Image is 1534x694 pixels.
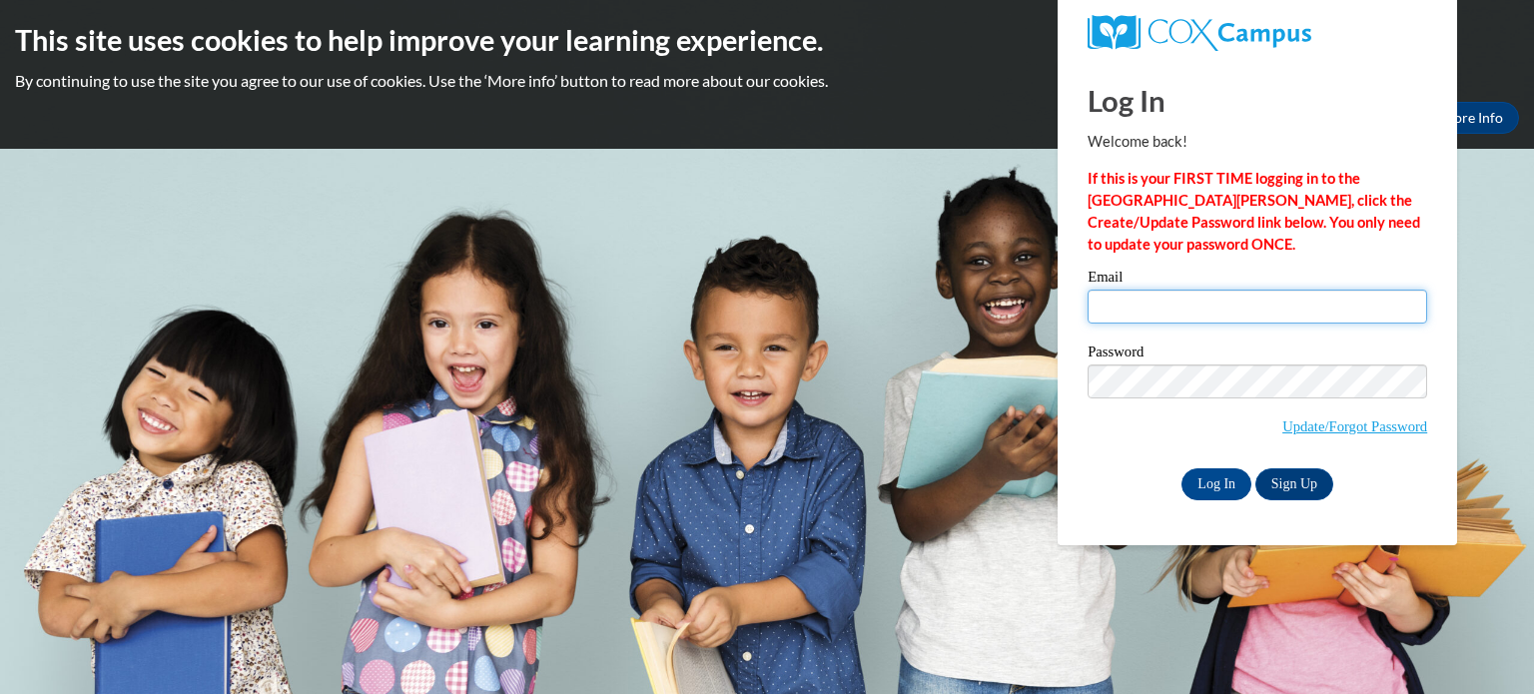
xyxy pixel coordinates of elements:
[1282,418,1427,434] a: Update/Forgot Password
[1088,15,1427,51] a: COX Campus
[1255,468,1333,500] a: Sign Up
[1088,15,1311,51] img: COX Campus
[1088,345,1427,364] label: Password
[1181,468,1251,500] input: Log In
[1088,170,1420,253] strong: If this is your FIRST TIME logging in to the [GEOGRAPHIC_DATA][PERSON_NAME], click the Create/Upd...
[1425,102,1519,134] a: More Info
[15,20,1519,60] h2: This site uses cookies to help improve your learning experience.
[1088,131,1427,153] p: Welcome back!
[1088,270,1427,290] label: Email
[1088,80,1427,121] h1: Log In
[15,70,1519,92] p: By continuing to use the site you agree to our use of cookies. Use the ‘More info’ button to read...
